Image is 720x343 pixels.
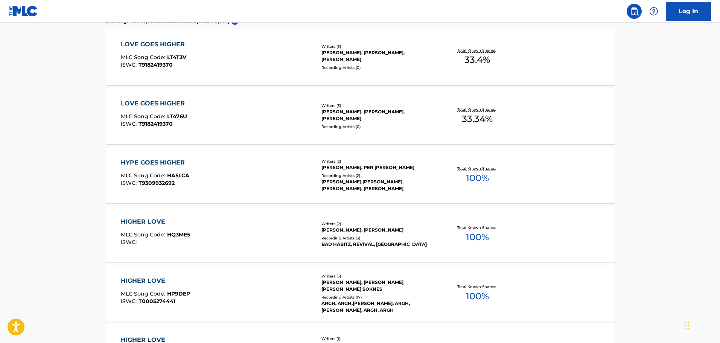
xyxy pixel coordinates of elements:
div: Writers ( 2 ) [321,221,435,227]
div: Recording Artists ( 0 ) [321,65,435,70]
span: 33.4 % [464,53,490,67]
span: HQ3ME5 [167,231,190,238]
div: Writers ( 3 ) [321,103,435,108]
a: Log In [666,2,711,21]
div: Writers ( 3 ) [321,44,435,49]
span: ISWC : [121,61,139,68]
span: T9182419370 [139,61,173,68]
p: Total Known Shares: [457,107,498,112]
div: Recording Artists ( 3 ) [321,235,435,241]
div: ARGH, ARGH,[PERSON_NAME], ARGH,[PERSON_NAME], ARGH, ARGH [321,300,435,314]
span: 100 % [466,230,489,244]
div: HYPE GOES HIGHER [121,158,189,167]
a: HIGHER LOVEMLC Song Code:HQ3ME5ISWC:Writers (2)[PERSON_NAME], [PERSON_NAME]Recording Artists (3)B... [106,206,615,262]
div: [PERSON_NAME], [PERSON_NAME], [PERSON_NAME] [321,49,435,63]
div: Recording Artists ( 2 ) [321,173,435,178]
div: HIGHER LOVE [121,217,190,226]
span: LT476U [167,113,187,120]
span: 100 % [466,290,489,303]
span: LT4T3V [167,54,186,61]
div: [PERSON_NAME], [PERSON_NAME], [PERSON_NAME] [321,108,435,122]
p: Total Known Shares: [457,284,498,290]
div: [PERSON_NAME], [PERSON_NAME] [321,227,435,233]
div: [PERSON_NAME], PER [PERSON_NAME] [321,164,435,171]
a: Public Search [627,4,642,19]
p: Total Known Shares: [457,47,498,53]
span: ISWC : [121,298,139,305]
span: MLC Song Code : [121,172,167,179]
iframe: Chat Widget [682,307,720,343]
span: HP9DEP [167,290,190,297]
a: HIGHER LOVEMLC Song Code:HP9DEPISWC:T0005274441Writers (3)[PERSON_NAME], [PERSON_NAME] [PERSON_NA... [106,265,615,322]
span: MLC Song Code : [121,231,167,238]
div: Writers ( 2 ) [321,159,435,164]
a: LOVE GOES HIGHERMLC Song Code:LT476UISWC:T9182419370Writers (3)[PERSON_NAME], [PERSON_NAME], [PER... [106,88,615,144]
a: LOVE GOES HIGHERMLC Song Code:LT4T3VISWC:T9182419370Writers (3)[PERSON_NAME], [PERSON_NAME], [PER... [106,29,615,85]
div: [PERSON_NAME],[PERSON_NAME], [PERSON_NAME], [PERSON_NAME] [321,178,435,192]
div: LOVE GOES HIGHER [121,40,189,49]
span: 100 % [466,171,489,185]
img: help [649,7,658,16]
img: search [630,7,639,16]
div: Recording Artists ( 0 ) [321,124,435,130]
div: Recording Artists ( 17 ) [321,294,435,300]
span: MLC Song Code : [121,54,167,61]
p: Total Known Shares: [457,225,498,230]
a: HYPE GOES HIGHERMLC Song Code:HA5LCAISWC:T9309932692Writers (2)[PERSON_NAME], PER [PERSON_NAME]Re... [106,147,615,203]
div: LOVE GOES HIGHER [121,99,189,108]
div: Writers ( 3 ) [321,273,435,279]
span: T9182419370 [139,120,173,127]
img: MLC Logo [9,6,38,17]
span: T0005274441 [139,298,175,305]
div: Help [646,4,661,19]
span: HA5LCA [167,172,189,179]
span: 33.34 % [462,112,493,126]
span: ISWC : [121,239,139,245]
span: ISWC : [121,120,139,127]
p: Total Known Shares: [457,166,498,171]
span: MLC Song Code : [121,290,167,297]
span: MLC Song Code : [121,113,167,120]
div: Writers ( 1 ) [321,336,435,341]
span: T9309932692 [139,180,175,186]
div: BAD HABITZ, REVIVAL, [GEOGRAPHIC_DATA] [321,241,435,248]
div: [PERSON_NAME], [PERSON_NAME] [PERSON_NAME] SOKNES [321,279,435,293]
span: ISWC : [121,180,139,186]
div: Drag [685,314,689,337]
div: HIGHER LOVE [121,276,190,285]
